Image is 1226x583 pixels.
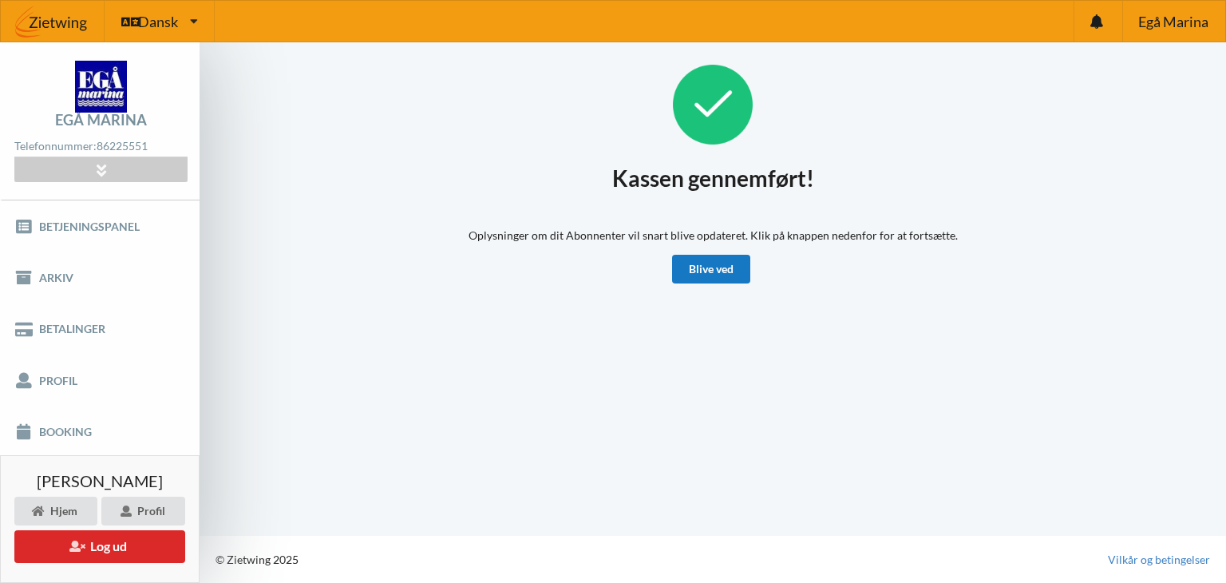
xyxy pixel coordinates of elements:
div: Egå Marina [55,113,147,127]
div: Hjem [14,497,97,525]
div: Telefonnummer: [14,136,187,157]
a: Blive ved [672,255,750,284]
span: Egå Marina [1138,14,1208,29]
strong: 86225551 [97,139,148,153]
img: Success [673,65,753,145]
span: [PERSON_NAME] [37,473,163,489]
h1: Kassen gennemført! [612,164,814,192]
span: Dansk [138,14,178,29]
button: Log ud [14,530,185,563]
p: Oplysninger om dit Abonnenter vil snart blive opdateret. Klik på knappen nedenfor for at fortsætte. [469,228,958,244]
a: Vilkår og betingelser [1108,552,1210,568]
img: logo [75,61,127,113]
div: Profil [101,497,185,525]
